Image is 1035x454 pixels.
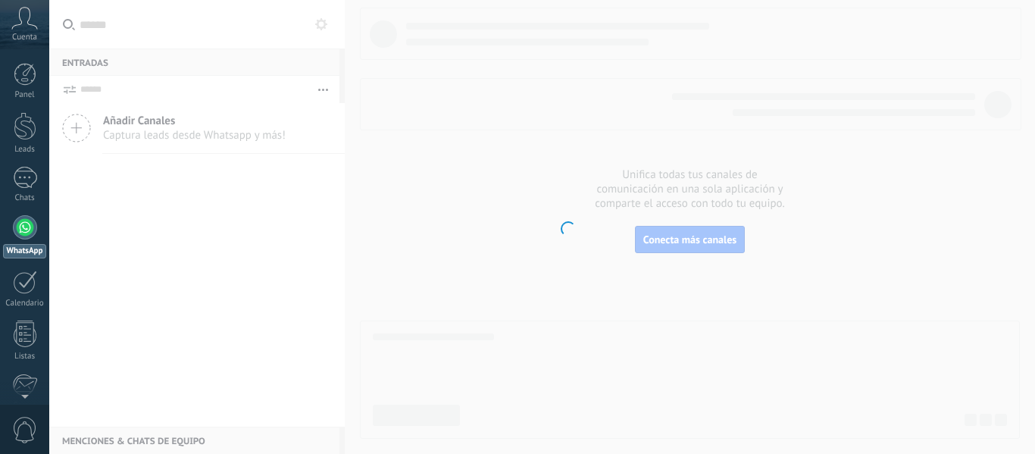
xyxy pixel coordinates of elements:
[3,193,47,203] div: Chats
[3,244,46,258] div: WhatsApp
[3,90,47,100] div: Panel
[3,299,47,308] div: Calendario
[3,145,47,155] div: Leads
[12,33,37,42] span: Cuenta
[3,352,47,362] div: Listas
